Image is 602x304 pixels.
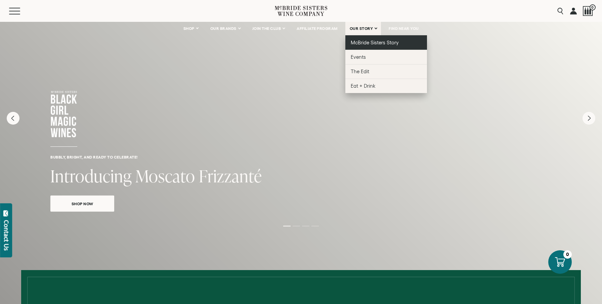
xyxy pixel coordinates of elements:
[345,35,427,50] a: McBride Sisters Story
[345,79,427,93] a: Eat + Drink
[351,40,399,45] span: McBride Sisters Story
[583,112,595,125] button: Next
[590,4,596,10] span: 0
[3,220,10,251] div: Contact Us
[345,22,381,35] a: OUR STORY
[389,26,419,31] span: FIND NEAR YOU
[179,22,203,35] a: SHOP
[60,200,105,208] span: Shop Now
[252,26,281,31] span: JOIN THE CLUB
[248,22,289,35] a: JOIN THE CLUB
[384,22,423,35] a: FIND NEAR YOU
[350,26,373,31] span: OUR STORY
[297,26,338,31] span: AFFILIATE PROGRAM
[563,250,572,259] div: 0
[345,50,427,64] a: Events
[50,164,132,187] span: Introducing
[351,69,369,74] span: The Edit
[9,8,33,14] button: Mobile Menu Trigger
[199,164,262,187] span: Frizzanté
[50,196,114,212] a: Shop Now
[210,26,236,31] span: OUR BRANDS
[50,155,552,159] h6: Bubbly, bright, and ready to celebrate!
[7,112,19,125] button: Previous
[351,54,366,60] span: Events
[135,164,195,187] span: Moscato
[351,83,376,89] span: Eat + Drink
[292,22,342,35] a: AFFILIATE PROGRAM
[183,26,195,31] span: SHOP
[345,64,427,79] a: The Edit
[206,22,245,35] a: OUR BRANDS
